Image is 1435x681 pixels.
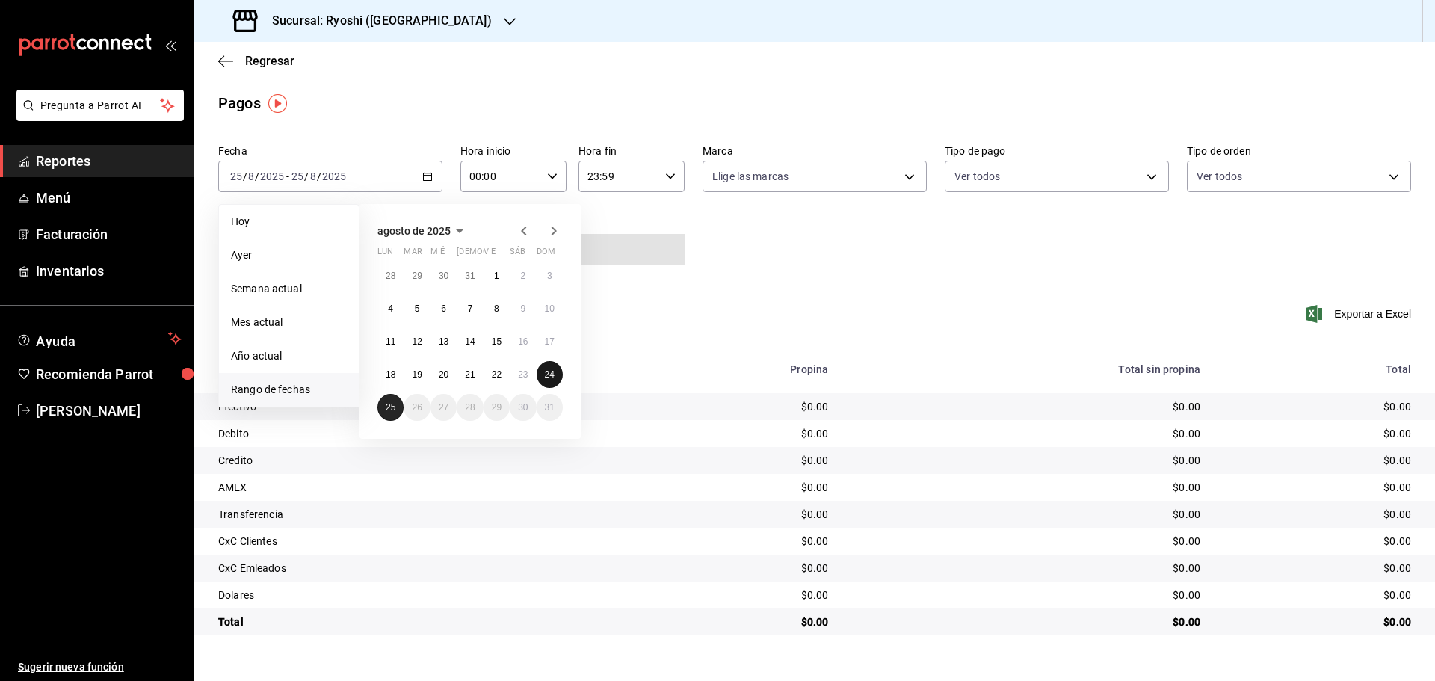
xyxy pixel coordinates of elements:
[164,39,176,51] button: open_drawer_menu
[218,146,442,156] label: Fecha
[430,295,457,322] button: 6 de agosto de 2025
[852,588,1200,603] div: $0.00
[218,92,261,114] div: Pagos
[377,361,404,388] button: 18 de agosto de 2025
[537,394,563,421] button: 31 de agosto de 2025
[634,426,828,441] div: $0.00
[1224,426,1411,441] div: $0.00
[218,534,610,549] div: CxC Clientes
[404,247,422,262] abbr: martes
[231,281,347,297] span: Semana actual
[457,328,483,355] button: 14 de agosto de 2025
[229,170,243,182] input: --
[218,561,610,576] div: CxC Emleados
[712,169,789,184] span: Elige las marcas
[537,361,563,388] button: 24 de agosto de 2025
[430,394,457,421] button: 27 de agosto de 2025
[547,271,552,281] abbr: 3 de agosto de 2025
[537,295,563,322] button: 10 de agosto de 2025
[304,170,309,182] span: /
[255,170,259,182] span: /
[494,271,499,281] abbr: 1 de agosto de 2025
[634,453,828,468] div: $0.00
[457,361,483,388] button: 21 de agosto de 2025
[510,247,525,262] abbr: sábado
[1224,614,1411,629] div: $0.00
[1309,305,1411,323] button: Exportar a Excel
[388,303,393,314] abbr: 4 de agosto de 2025
[36,364,182,384] span: Recomienda Parrot
[404,295,430,322] button: 5 de agosto de 2025
[492,369,502,380] abbr: 22 de agosto de 2025
[231,382,347,398] span: Rango de fechas
[492,402,502,413] abbr: 29 de agosto de 2025
[484,295,510,322] button: 8 de agosto de 2025
[465,369,475,380] abbr: 21 de agosto de 2025
[218,453,610,468] div: Credito
[545,303,555,314] abbr: 10 de agosto de 2025
[457,247,545,262] abbr: jueves
[518,402,528,413] abbr: 30 de agosto de 2025
[545,402,555,413] abbr: 31 de agosto de 2025
[634,561,828,576] div: $0.00
[218,480,610,495] div: AMEX
[377,328,404,355] button: 11 de agosto de 2025
[430,247,445,262] abbr: miércoles
[468,303,473,314] abbr: 7 de agosto de 2025
[484,394,510,421] button: 29 de agosto de 2025
[36,261,182,281] span: Inventarios
[430,262,457,289] button: 30 de julio de 2025
[1197,169,1242,184] span: Ver todos
[484,262,510,289] button: 1 de agosto de 2025
[441,303,446,314] abbr: 6 de agosto de 2025
[377,247,393,262] abbr: lunes
[386,271,395,281] abbr: 28 de julio de 2025
[465,402,475,413] abbr: 28 de agosto de 2025
[218,54,294,68] button: Regresar
[518,369,528,380] abbr: 23 de agosto de 2025
[247,170,255,182] input: --
[1224,363,1411,375] div: Total
[634,507,828,522] div: $0.00
[634,363,828,375] div: Propina
[412,402,422,413] abbr: 26 de agosto de 2025
[243,170,247,182] span: /
[231,214,347,229] span: Hoy
[510,295,536,322] button: 9 de agosto de 2025
[510,328,536,355] button: 16 de agosto de 2025
[510,262,536,289] button: 2 de agosto de 2025
[439,271,448,281] abbr: 30 de julio de 2025
[578,146,685,156] label: Hora fin
[412,369,422,380] abbr: 19 de agosto de 2025
[852,614,1200,629] div: $0.00
[218,614,610,629] div: Total
[36,224,182,244] span: Facturación
[492,336,502,347] abbr: 15 de agosto de 2025
[465,336,475,347] abbr: 14 de agosto de 2025
[36,330,162,348] span: Ayuda
[309,170,317,182] input: --
[1224,399,1411,414] div: $0.00
[852,453,1200,468] div: $0.00
[259,170,285,182] input: ----
[10,108,184,124] a: Pregunta a Parrot AI
[16,90,184,121] button: Pregunta a Parrot AI
[1224,480,1411,495] div: $0.00
[412,336,422,347] abbr: 12 de agosto de 2025
[430,361,457,388] button: 20 de agosto de 2025
[386,369,395,380] abbr: 18 de agosto de 2025
[634,399,828,414] div: $0.00
[36,151,182,171] span: Reportes
[520,271,525,281] abbr: 2 de agosto de 2025
[377,225,451,237] span: agosto de 2025
[634,614,828,629] div: $0.00
[852,507,1200,522] div: $0.00
[545,369,555,380] abbr: 24 de agosto de 2025
[537,328,563,355] button: 17 de agosto de 2025
[321,170,347,182] input: ----
[18,659,182,675] span: Sugerir nueva función
[218,588,610,603] div: Dolares
[245,54,294,68] span: Regresar
[634,534,828,549] div: $0.00
[852,363,1200,375] div: Total sin propina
